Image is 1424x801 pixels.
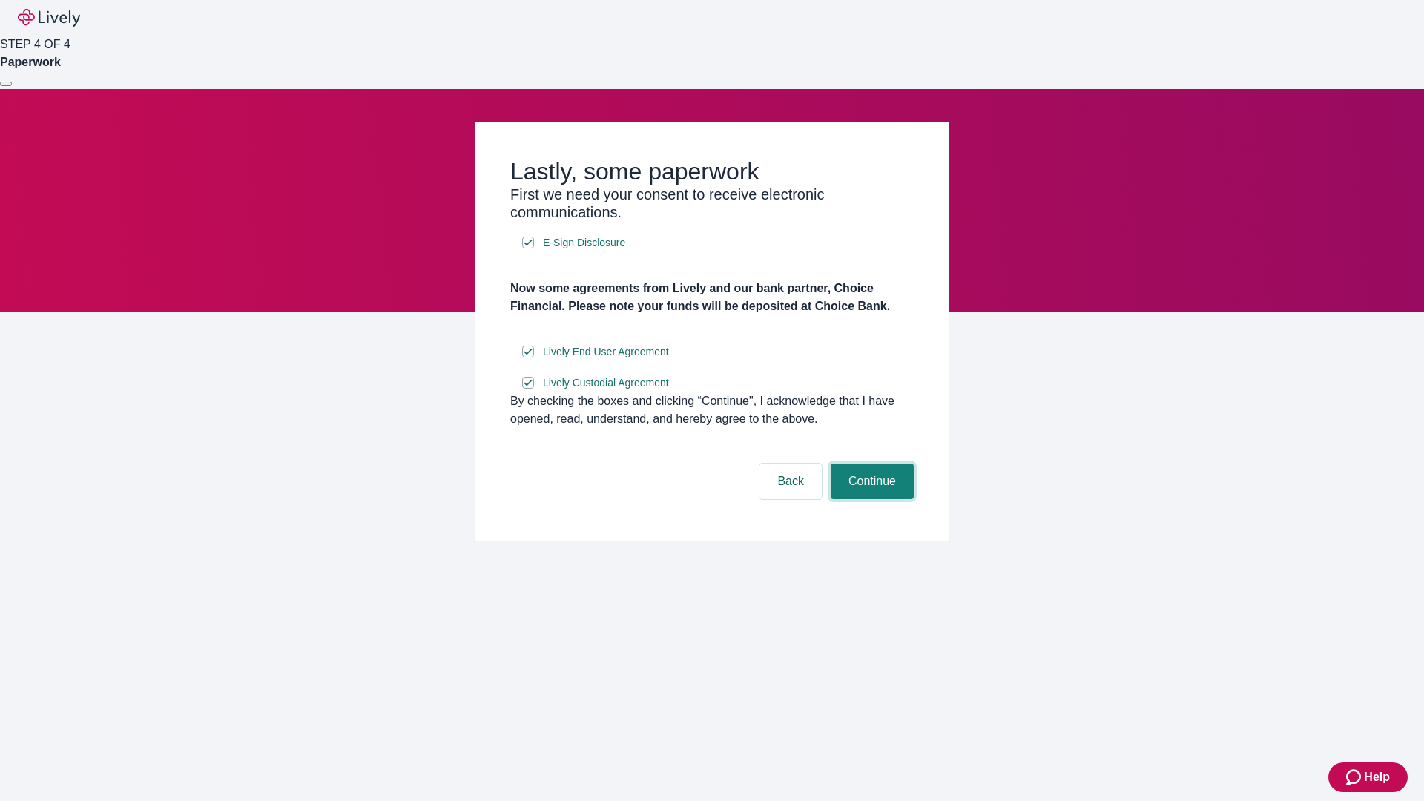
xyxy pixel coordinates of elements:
button: Back [759,464,822,499]
button: Continue [831,464,914,499]
span: Help [1364,768,1390,786]
a: e-sign disclosure document [540,343,672,361]
div: By checking the boxes and clicking “Continue", I acknowledge that I have opened, read, understand... [510,392,914,428]
a: e-sign disclosure document [540,374,672,392]
span: Lively Custodial Agreement [543,375,669,391]
a: e-sign disclosure document [540,234,628,252]
h3: First we need your consent to receive electronic communications. [510,185,914,221]
img: Lively [18,9,80,27]
button: Zendesk support iconHelp [1328,762,1408,792]
span: Lively End User Agreement [543,344,669,360]
h4: Now some agreements from Lively and our bank partner, Choice Financial. Please note your funds wi... [510,280,914,315]
svg: Zendesk support icon [1346,768,1364,786]
span: E-Sign Disclosure [543,235,625,251]
h2: Lastly, some paperwork [510,157,914,185]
